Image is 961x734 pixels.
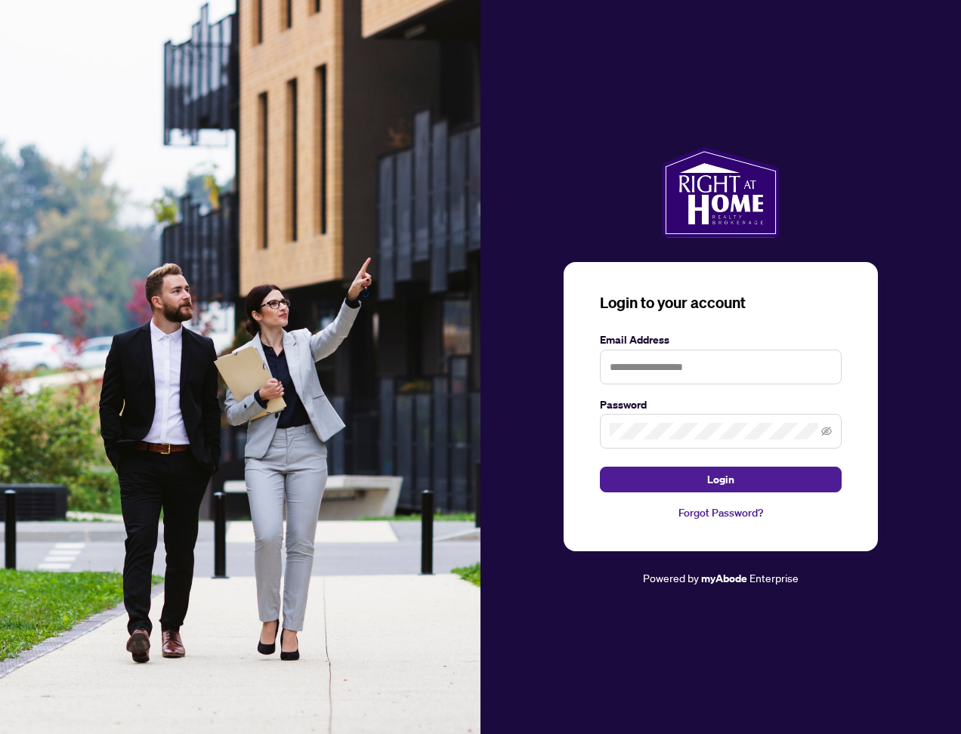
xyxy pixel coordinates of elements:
span: Enterprise [749,571,799,584]
h3: Login to your account [600,292,842,313]
img: ma-logo [662,147,779,238]
span: Login [707,467,734,492]
span: Powered by [643,571,699,584]
label: Password [600,396,842,413]
a: myAbode [701,570,747,587]
a: Forgot Password? [600,504,842,521]
label: Email Address [600,332,842,348]
button: Login [600,467,842,492]
span: eye-invisible [821,426,832,436]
